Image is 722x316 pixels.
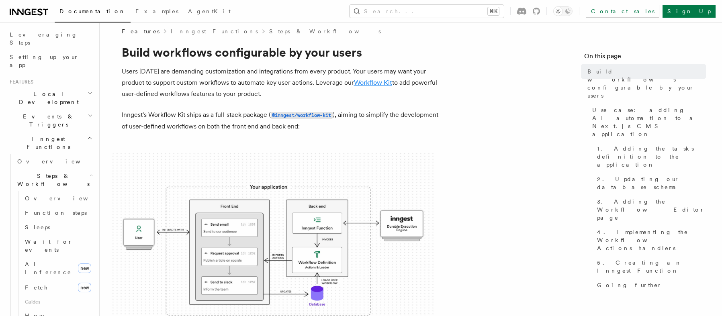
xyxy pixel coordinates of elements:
kbd: ⌘K [488,7,499,15]
span: Wait for events [25,239,73,253]
span: AI Inference [25,261,72,275]
span: 5. Creating an Inngest Function [597,259,706,275]
span: Function steps [25,210,87,216]
span: Guides [22,296,94,308]
p: Inngest's Workflow Kit ships as a full-stack package ( ), aiming to simplify the development of u... [122,109,443,132]
a: Documentation [55,2,131,22]
span: Steps & Workflows [14,172,90,188]
a: Inngest Functions [171,27,258,35]
a: AI Inferencenew [22,257,94,279]
a: Workflow Kit [354,79,392,86]
a: @inngest/workflow-kit [271,111,333,118]
a: Function steps [22,206,94,220]
a: Leveraging Steps [6,27,94,50]
h4: On this page [584,51,706,64]
span: Inngest Functions [6,135,87,151]
a: Steps & Workflows [269,27,381,35]
span: AgentKit [188,8,231,14]
a: 1. Adding the tasks definition to the application [594,141,706,172]
p: Users [DATE] are demanding customization and integrations from every product. Your users may want... [122,66,443,100]
span: Features [122,27,160,35]
a: Contact sales [586,5,659,18]
span: Events & Triggers [6,112,88,128]
code: @inngest/workflow-kit [271,112,333,119]
span: 3. Adding the Workflow Editor page [597,198,706,222]
span: Overview [17,158,100,165]
span: Features [6,79,33,85]
a: 4. Implementing the Workflow Actions handlers [594,225,706,255]
a: Wait for events [22,234,94,257]
button: Toggle dark mode [553,6,573,16]
a: 2. Updating our database schema [594,172,706,194]
span: new [78,263,91,273]
a: Fetchnew [22,279,94,296]
a: Sign Up [663,5,716,18]
button: Events & Triggers [6,109,94,132]
a: Examples [131,2,183,22]
h1: Build workflows configurable by your users [122,45,443,59]
span: 1. Adding the tasks definition to the application [597,145,706,169]
a: 3. Adding the Workflow Editor page [594,194,706,225]
span: Documentation [59,8,126,14]
span: 2. Updating our database schema [597,175,706,191]
a: Sleeps [22,220,94,234]
a: AgentKit [183,2,235,22]
a: Build workflows configurable by your users [584,64,706,103]
a: Use case: adding AI automation to a Next.js CMS application [589,103,706,141]
button: Search...⌘K [350,5,504,18]
a: Setting up your app [6,50,94,72]
a: Overview [14,154,94,169]
button: Inngest Functions [6,132,94,154]
a: Overview [22,191,94,206]
span: Local Development [6,90,88,106]
span: new [78,283,91,292]
a: Going further [594,278,706,292]
span: Fetch [25,284,48,291]
span: Build workflows configurable by your users [587,67,706,100]
span: Leveraging Steps [10,31,78,46]
span: Overview [25,195,108,202]
span: Use case: adding AI automation to a Next.js CMS application [592,106,706,138]
span: Going further [597,281,662,289]
button: Local Development [6,87,94,109]
span: Sleeps [25,224,50,230]
span: 4. Implementing the Workflow Actions handlers [597,228,706,252]
a: 5. Creating an Inngest Function [594,255,706,278]
button: Steps & Workflows [14,169,94,191]
span: Setting up your app [10,54,79,68]
span: Examples [135,8,178,14]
